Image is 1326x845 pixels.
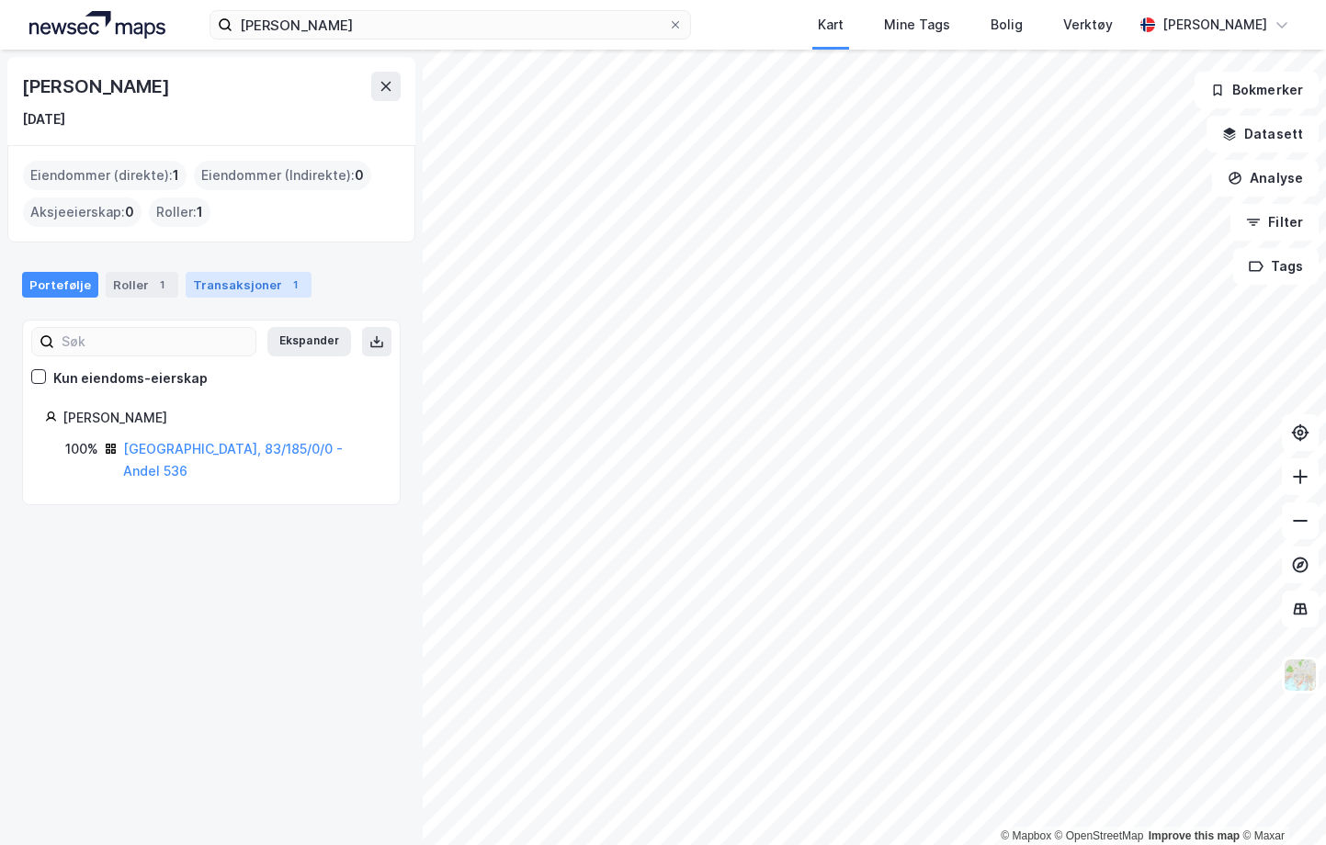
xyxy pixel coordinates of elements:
[173,164,179,186] span: 1
[29,11,165,39] img: logo.a4113a55bc3d86da70a041830d287a7e.svg
[22,272,98,298] div: Portefølje
[1212,160,1319,197] button: Analyse
[23,197,142,227] div: Aksjeeierskap :
[1149,829,1240,842] a: Improve this map
[106,272,178,298] div: Roller
[22,108,65,130] div: [DATE]
[149,197,210,227] div: Roller :
[23,161,187,190] div: Eiendommer (direkte) :
[1234,757,1326,845] iframe: Chat Widget
[1001,829,1051,842] a: Mapbox
[153,276,171,294] div: 1
[125,201,134,223] span: 0
[355,164,364,186] span: 0
[1283,658,1318,693] img: Z
[22,72,173,101] div: [PERSON_NAME]
[1055,829,1144,842] a: OpenStreetMap
[818,14,844,36] div: Kart
[65,438,98,460] div: 100%
[123,441,343,479] a: [GEOGRAPHIC_DATA], 83/185/0/0 - Andel 536
[1207,116,1319,152] button: Datasett
[1233,248,1319,285] button: Tags
[186,272,312,298] div: Transaksjoner
[286,276,304,294] div: 1
[1063,14,1113,36] div: Verktøy
[1230,204,1319,241] button: Filter
[53,367,208,389] div: Kun eiendoms-eierskap
[194,161,371,190] div: Eiendommer (Indirekte) :
[62,407,378,429] div: [PERSON_NAME]
[991,14,1023,36] div: Bolig
[267,327,351,356] button: Ekspander
[232,11,668,39] input: Søk på adresse, matrikkel, gårdeiere, leietakere eller personer
[1234,757,1326,845] div: Kontrollprogram for chat
[1162,14,1267,36] div: [PERSON_NAME]
[1195,72,1319,108] button: Bokmerker
[884,14,950,36] div: Mine Tags
[197,201,203,223] span: 1
[54,328,255,355] input: Søk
